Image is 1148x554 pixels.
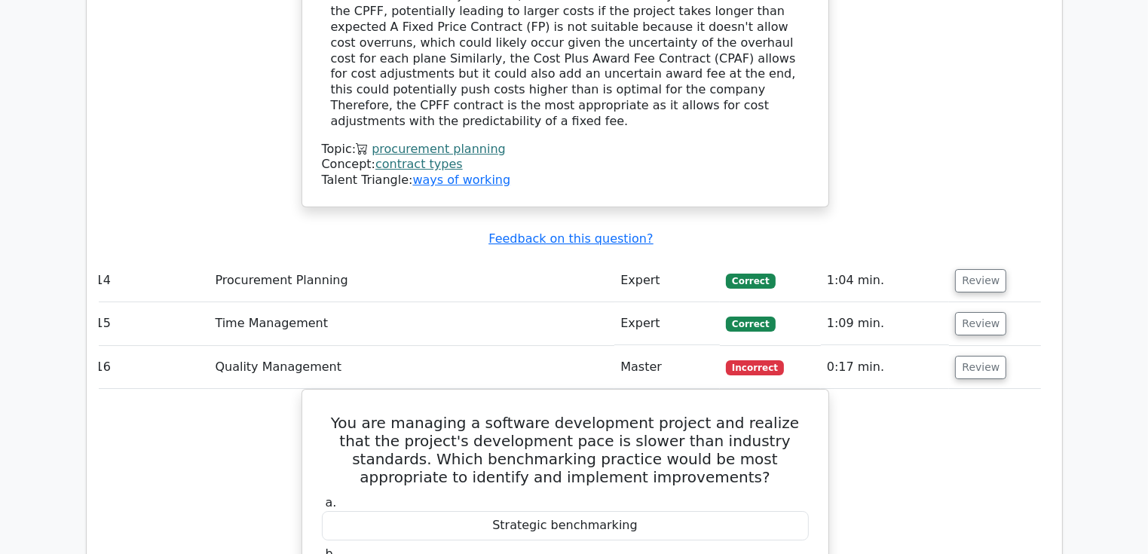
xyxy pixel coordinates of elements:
div: Talent Triangle: [322,142,809,188]
td: 1:09 min. [821,302,950,345]
td: 1:04 min. [821,259,950,302]
td: 0:17 min. [821,346,950,389]
td: 14 [90,259,210,302]
div: Topic: [322,142,809,158]
td: 16 [90,346,210,389]
td: Time Management [209,302,614,345]
h5: You are managing a software development project and realize that the project's development pace i... [320,414,810,486]
a: ways of working [412,173,510,187]
div: Concept: [322,157,809,173]
td: Master [614,346,720,389]
td: Expert [614,302,720,345]
a: procurement planning [372,142,506,156]
div: Strategic benchmarking [322,511,809,540]
span: Incorrect [726,360,784,375]
td: Procurement Planning [209,259,614,302]
span: Correct [726,317,775,332]
a: Feedback on this question? [488,231,653,246]
td: 15 [90,302,210,345]
a: contract types [375,157,463,171]
button: Review [955,356,1006,379]
td: Quality Management [209,346,614,389]
span: Correct [726,274,775,289]
td: Expert [614,259,720,302]
button: Review [955,312,1006,335]
button: Review [955,269,1006,292]
span: a. [326,495,337,510]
